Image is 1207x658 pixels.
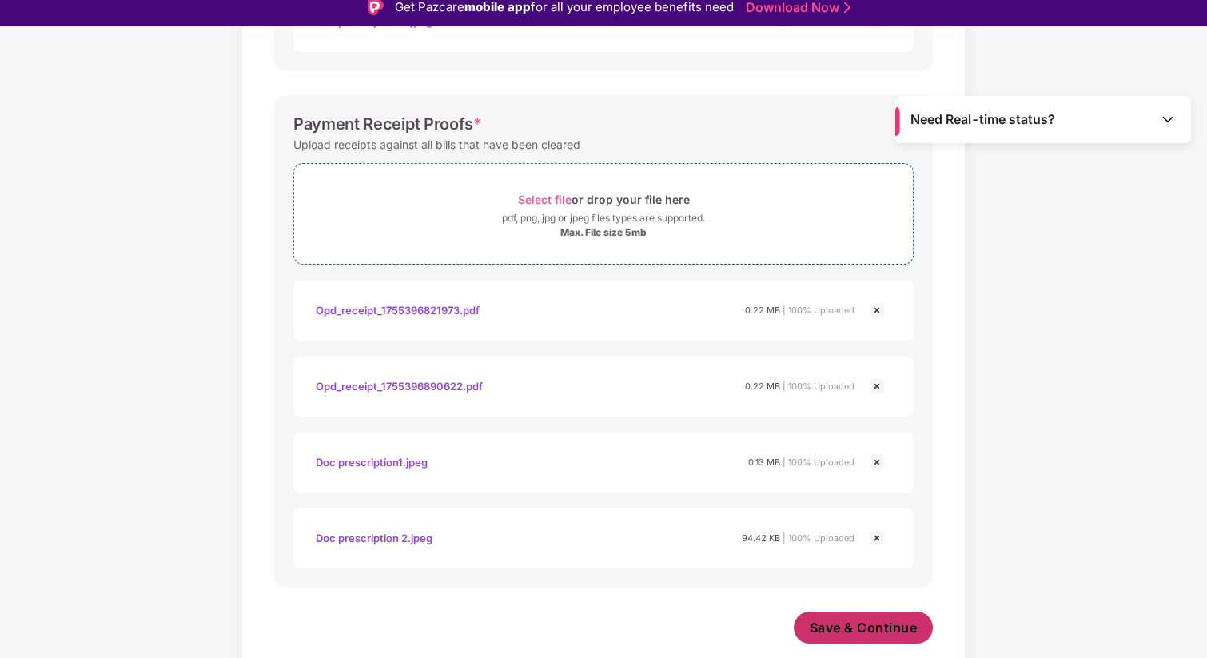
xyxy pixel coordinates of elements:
span: 0.22 MB [745,381,780,392]
span: | 100% Uploaded [783,532,854,544]
span: 94.42 KB [742,532,780,544]
div: Doc prescription 2.jpeg [316,524,432,552]
span: | 100% Uploaded [783,381,854,392]
div: pdf, png, jpg or jpeg files types are supported. [502,210,705,226]
div: or drop your file here [518,189,690,210]
span: 0.13 MB [748,457,780,468]
div: Max. File size 5mb [560,226,647,239]
span: 0.22 MB [745,305,780,316]
img: svg+xml;base64,PHN2ZyBpZD0iQ3Jvc3MtMjR4MjQiIHhtbG5zPSJodHRwOi8vd3d3LnczLm9yZy8yMDAwL3N2ZyIgd2lkdG... [867,453,886,472]
img: Toggle Icon [1160,111,1176,127]
button: Save & Continue [794,612,934,644]
span: Save & Continue [810,619,918,636]
span: | 100% Uploaded [783,457,854,468]
span: Need Real-time status? [910,111,1055,128]
div: Payment Receipt Proofs [293,114,482,134]
span: | 100% Uploaded [783,305,854,316]
div: Opd_receipt_1755396821973.pdf [316,297,480,324]
img: svg+xml;base64,PHN2ZyBpZD0iQ3Jvc3MtMjR4MjQiIHhtbG5zPSJodHRwOi8vd3d3LnczLm9yZy8yMDAwL3N2ZyIgd2lkdG... [867,377,886,396]
img: svg+xml;base64,PHN2ZyBpZD0iQ3Jvc3MtMjR4MjQiIHhtbG5zPSJodHRwOi8vd3d3LnczLm9yZy8yMDAwL3N2ZyIgd2lkdG... [867,301,886,320]
span: Select fileor drop your file herepdf, png, jpg or jpeg files types are supported.Max. File size 5mb [294,176,913,252]
img: svg+xml;base64,PHN2ZyBpZD0iQ3Jvc3MtMjR4MjQiIHhtbG5zPSJodHRwOi8vd3d3LnczLm9yZy8yMDAwL3N2ZyIgd2lkdG... [867,528,886,548]
div: Upload receipts against all bills that have been cleared [293,134,580,155]
div: Doc prescription1.jpeg [316,449,428,476]
div: Opd_receipt_1755396890622.pdf [316,373,483,400]
span: Select file [518,193,572,206]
